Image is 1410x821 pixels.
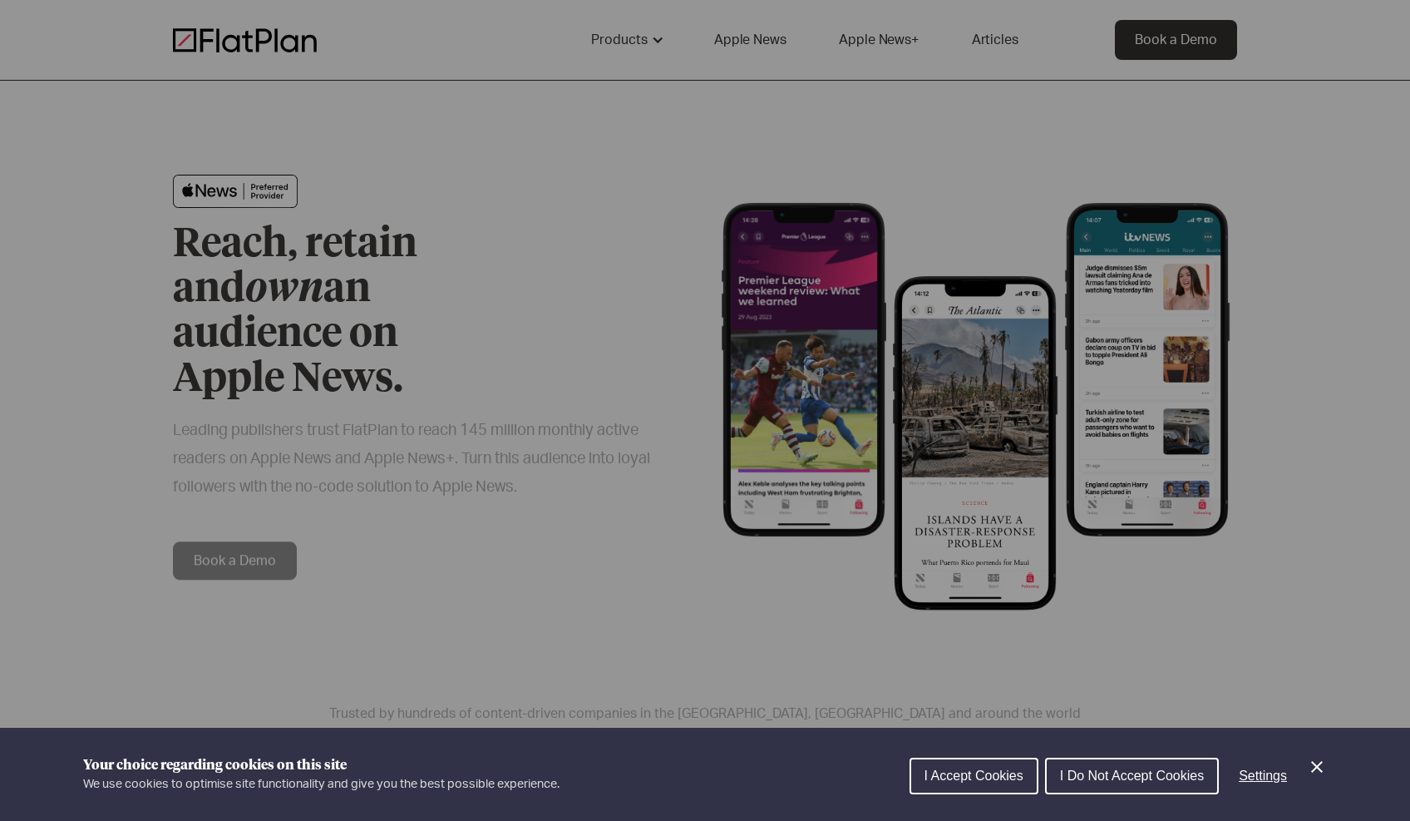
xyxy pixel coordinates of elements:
[83,755,560,775] h1: Your choice regarding cookies on this site
[924,769,1023,783] span: I Accept Cookies
[1045,758,1219,794] button: I Do Not Accept Cookies
[1225,759,1300,793] button: Settings
[83,775,560,794] p: We use cookies to optimise site functionality and give you the best possible experience.
[1060,769,1204,783] span: I Do Not Accept Cookies
[1307,757,1327,777] button: Close Cookie Control
[910,758,1038,794] button: I Accept Cookies
[1239,769,1287,783] span: Settings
